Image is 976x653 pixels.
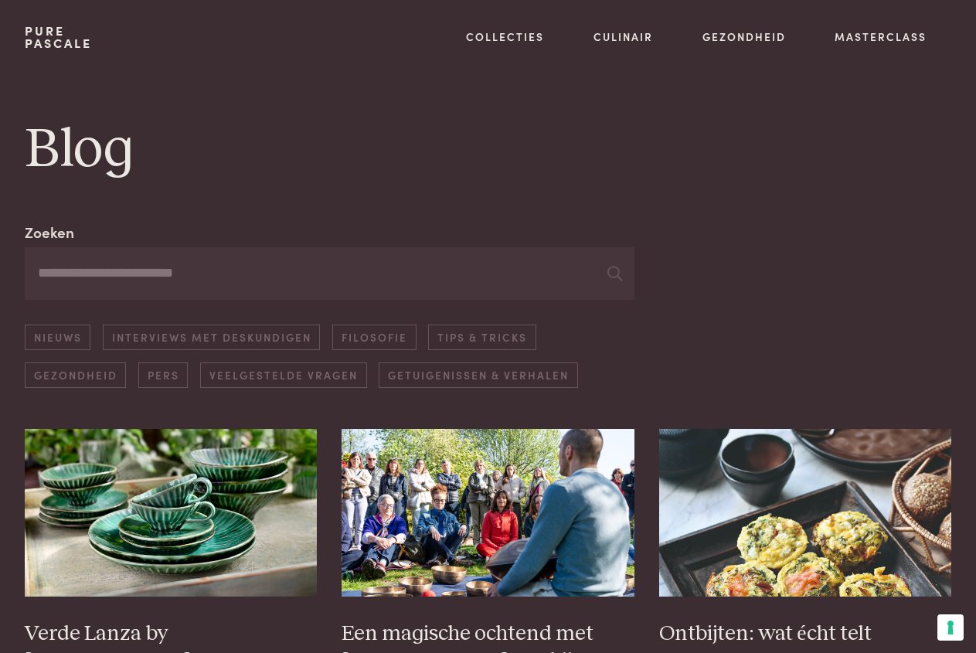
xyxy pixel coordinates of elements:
a: Masterclass [835,29,927,45]
a: Gezondheid [25,362,126,388]
a: Tips & Tricks [428,325,536,350]
label: Zoeken [25,221,74,243]
a: PurePascale [25,25,92,49]
a: Filosofie [332,325,416,350]
a: Culinair [593,29,653,45]
a: Getuigenissen & Verhalen [379,362,577,388]
button: Uw voorkeuren voor toestemming voor trackingtechnologieën [937,614,964,641]
img: creatieve ontbijteitjes_02 [659,429,952,596]
h3: Ontbijten: wat écht telt [659,621,952,648]
a: Collecties [466,29,544,45]
a: Pers [138,362,188,388]
a: Gezondheid [702,29,786,45]
h1: Blog [25,115,951,185]
a: Nieuws [25,325,90,350]
a: Interviews met deskundigen [103,325,320,350]
img: 250421-lannoo-pascale-naessens_0012 [342,429,634,596]
a: Veelgestelde vragen [200,362,366,388]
